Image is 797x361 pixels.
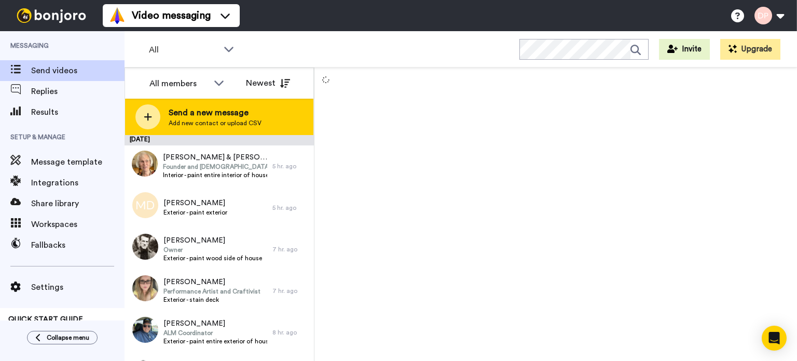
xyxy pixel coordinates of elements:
span: Interior - paint entire interior of house [163,171,267,179]
img: md.png [132,192,158,218]
span: Add new contact or upload CSV [169,119,262,127]
span: Video messaging [132,8,211,23]
div: 7 hr. ago [272,287,309,295]
img: vm-color.svg [109,7,126,24]
span: Message template [31,156,125,168]
span: ALM Coordinator [163,329,267,337]
div: 5 hr. ago [272,204,309,212]
span: [PERSON_NAME] [163,198,227,208]
span: Results [31,106,125,118]
div: All members [149,77,209,90]
span: Exterior - paint exterior [163,208,227,217]
span: QUICK START GUIDE [8,316,83,323]
span: Exterior - paint entire exterior of house [163,337,267,345]
img: 170af05b-70e0-484b-8a67-af24693577e5.jpg [132,234,158,260]
span: Send videos [31,64,125,77]
img: bj-logo-header-white.svg [12,8,90,23]
span: Settings [31,281,125,293]
span: Founder and [DEMOGRAPHIC_DATA] [163,163,267,171]
span: Workspaces [31,218,125,231]
span: All [149,44,218,56]
span: [PERSON_NAME] [163,277,260,287]
div: [DATE] [125,135,314,145]
div: Open Intercom Messenger [762,326,787,351]
span: Integrations [31,177,125,189]
div: 5 hr. ago [272,162,309,170]
span: Owner [163,246,262,254]
img: 7879a0d3-f666-406d-a8c9-d286c76ae925.jpg [132,317,158,343]
span: Performance Artist and Craftivist [163,287,260,296]
div: 8 hr. ago [272,328,309,337]
span: Share library [31,197,125,210]
img: 70711332-73ae-42a0-96d6-55848056c992.jpg [132,151,158,177]
span: [PERSON_NAME] [163,318,267,329]
span: Fallbacks [31,239,125,251]
span: Send a new message [169,106,262,119]
div: 7 hr. ago [272,245,309,253]
span: Collapse menu [47,333,89,342]
button: Collapse menu [27,331,98,344]
button: Upgrade [720,39,780,60]
button: Invite [659,39,710,60]
span: [PERSON_NAME] [163,235,262,246]
button: Newest [238,73,298,93]
span: Exterior - paint wood side of house [163,254,262,262]
span: [PERSON_NAME] & [PERSON_NAME] [163,152,267,163]
img: fa48e48b-c077-4730-86d9-00b4374733ff.jpg [132,275,158,301]
span: Replies [31,85,125,98]
span: Exterior - stain deck [163,296,260,304]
